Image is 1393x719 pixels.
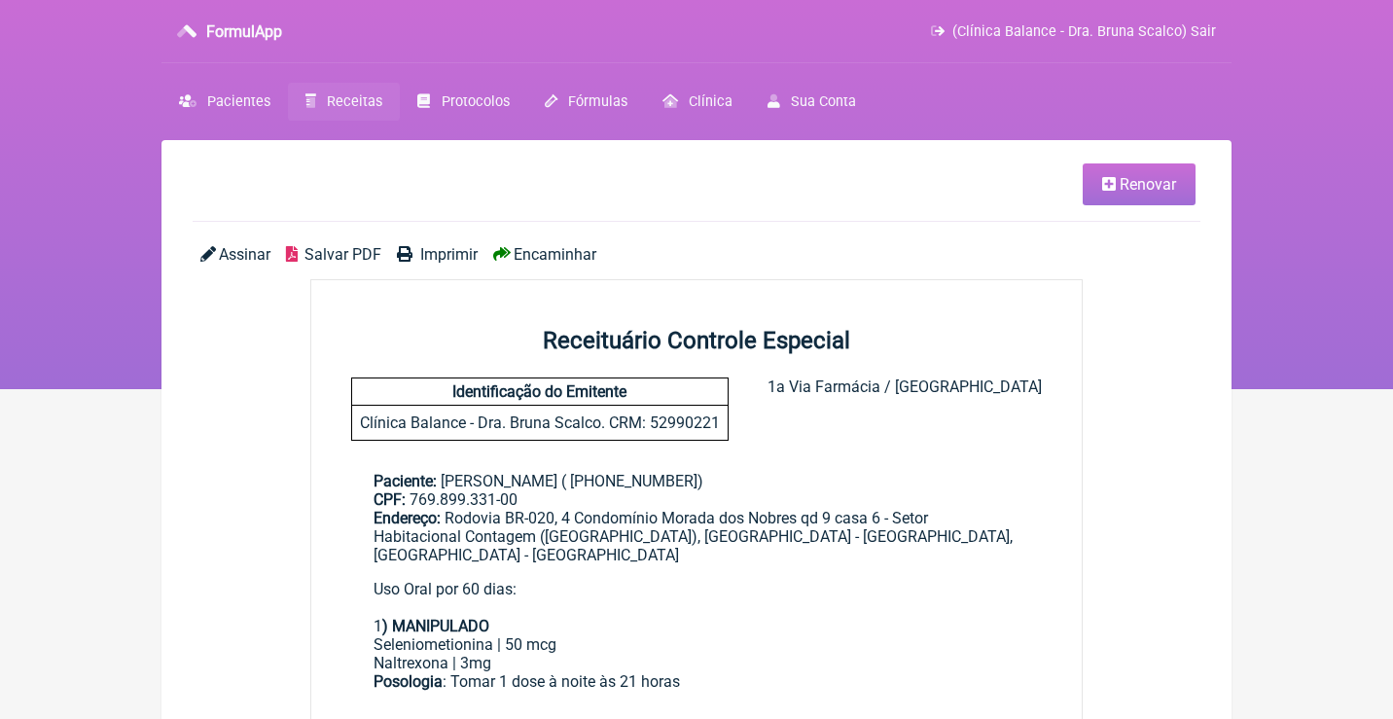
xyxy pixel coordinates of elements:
span: Clínica [689,93,732,110]
span: Imprimir [420,245,478,264]
a: Encaminhar [493,245,596,264]
h3: FormulApp [206,22,282,41]
span: CPF: [374,490,406,509]
a: Sua Conta [750,83,874,121]
a: Assinar [200,245,270,264]
a: Imprimir [397,245,477,264]
h4: Identificação do Emitente [352,378,728,406]
span: Renovar [1120,175,1176,194]
span: Salvar PDF [304,245,381,264]
a: Clínica [645,83,750,121]
a: Receitas [288,83,400,121]
span: Protocolos [442,93,510,110]
span: Pacientes [207,93,270,110]
strong: Posologia [374,672,443,691]
strong: ) MANIPULADO [382,617,489,635]
div: 769.899.331-00 [374,490,1019,509]
h2: Receituário Controle Especial [311,327,1082,354]
span: (Clínica Balance - Dra. Bruna Scalco) Sair [952,23,1216,40]
div: Naltrexona | 3mg [374,654,1019,672]
a: Fórmulas [527,83,645,121]
span: Assinar [219,245,270,264]
span: Encaminhar [514,245,596,264]
p: Clínica Balance - Dra. Bruna Scalco. CRM: 52990221 [352,406,728,440]
div: Seleniometionina | 50 mcg [374,635,1019,654]
div: : Tomar 1 dose à noite às 21 horas [374,672,1019,691]
span: Fórmulas [568,93,627,110]
div: [PERSON_NAME] ( [PHONE_NUMBER]) [374,472,1019,564]
a: Protocolos [400,83,526,121]
div: Rodovia BR-020, 4 Condomínio Morada dos Nobres qd 9 casa 6 - Setor Habitacional Contagem ([GEOGRA... [374,509,1019,564]
div: 1a Via Farmácia / [GEOGRAPHIC_DATA] [768,377,1042,441]
span: Receitas [327,93,382,110]
a: (Clínica Balance - Dra. Bruna Scalco) Sair [931,23,1216,40]
a: Pacientes [161,83,288,121]
a: Salvar PDF [286,245,381,264]
span: Endereço: [374,509,441,527]
a: Renovar [1083,163,1196,205]
span: Paciente: [374,472,437,490]
div: Uso Oral por 60 dias: [374,580,1019,617]
div: 1 [374,617,1019,635]
span: Sua Conta [791,93,856,110]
